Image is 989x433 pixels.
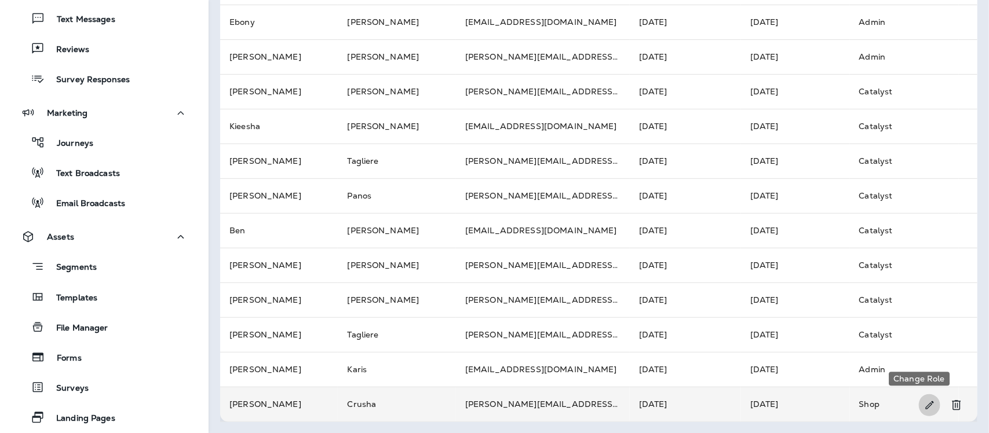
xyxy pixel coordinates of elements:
[220,39,338,74] td: [PERSON_NAME]
[850,5,959,39] td: Admin
[741,248,850,282] td: [DATE]
[338,74,455,109] td: [PERSON_NAME]
[12,67,197,91] button: Survey Responses
[741,282,850,317] td: [DATE]
[630,39,741,74] td: [DATE]
[220,144,338,178] td: [PERSON_NAME]
[45,75,130,86] p: Survey Responses
[630,213,741,248] td: [DATE]
[456,317,630,352] td: [PERSON_NAME][EMAIL_ADDRESS][DOMAIN_NAME]
[741,74,850,109] td: [DATE]
[338,144,455,178] td: Tagliere
[12,315,197,339] button: File Manager
[456,178,630,213] td: [PERSON_NAME][EMAIL_ADDRESS][DOMAIN_NAME]
[456,213,630,248] td: [EMAIL_ADDRESS][DOMAIN_NAME]
[850,39,959,74] td: Admin
[741,317,850,352] td: [DATE]
[220,282,338,317] td: [PERSON_NAME]
[12,101,197,124] button: Marketing
[12,130,197,155] button: Journeys
[220,248,338,282] td: [PERSON_NAME]
[741,5,850,39] td: [DATE]
[12,36,197,61] button: Reviews
[338,248,455,282] td: [PERSON_NAME]
[45,413,115,424] p: Landing Pages
[12,190,197,215] button: Email Broadcasts
[220,317,338,352] td: [PERSON_NAME]
[630,74,741,109] td: [DATE]
[630,144,741,178] td: [DATE]
[456,248,630,282] td: [PERSON_NAME][EMAIL_ADDRESS][DOMAIN_NAME]
[850,248,959,282] td: Catalyst
[850,74,959,109] td: Catalyst
[220,74,338,109] td: [PERSON_NAME]
[741,352,850,387] td: [DATE]
[12,345,197,369] button: Forms
[850,109,959,144] td: Catalyst
[45,323,108,334] p: File Manager
[456,109,630,144] td: [EMAIL_ADDRESS][DOMAIN_NAME]
[630,5,741,39] td: [DATE]
[741,178,850,213] td: [DATE]
[630,352,741,387] td: [DATE]
[338,352,455,387] td: Karis
[741,39,850,74] td: [DATE]
[45,14,115,25] p: Text Messages
[338,317,455,352] td: Tagliere
[220,178,338,213] td: [PERSON_NAME]
[45,45,89,56] p: Reviews
[338,213,455,248] td: [PERSON_NAME]
[45,383,89,394] p: Surveys
[47,232,74,241] p: Assets
[741,213,850,248] td: [DATE]
[338,178,455,213] td: Panos
[741,387,850,421] td: [DATE]
[456,144,630,178] td: [PERSON_NAME][EMAIL_ADDRESS][DOMAIN_NAME]
[741,144,850,178] td: [DATE]
[850,144,959,178] td: Catalyst
[850,317,959,352] td: Catalyst
[12,6,197,31] button: Text Messages
[456,39,630,74] td: [PERSON_NAME][EMAIL_ADDRESS][DOMAIN_NAME]
[12,160,197,185] button: Text Broadcasts
[45,353,82,364] p: Forms
[630,178,741,213] td: [DATE]
[220,5,338,39] td: Ebony
[338,39,455,74] td: [PERSON_NAME]
[12,225,197,248] button: Assets
[45,262,97,274] p: Segments
[12,254,197,279] button: Segments
[456,387,630,421] td: [PERSON_NAME][EMAIL_ADDRESS][DOMAIN_NAME]
[889,372,950,386] div: Change Role
[45,168,120,179] p: Text Broadcasts
[630,282,741,317] td: [DATE]
[220,387,338,421] td: [PERSON_NAME]
[338,387,455,421] td: Crusha
[12,285,197,309] button: Templates
[630,387,741,421] td: [DATE]
[850,178,959,213] td: Catalyst
[741,109,850,144] td: [DATE]
[45,293,97,304] p: Templates
[850,213,959,248] td: Catalyst
[47,108,87,118] p: Marketing
[456,352,630,387] td: [EMAIL_ADDRESS][DOMAIN_NAME]
[220,352,338,387] td: [PERSON_NAME]
[220,213,338,248] td: Ben
[850,387,959,421] td: Shop
[630,248,741,282] td: [DATE]
[630,317,741,352] td: [DATE]
[12,405,197,430] button: Landing Pages
[850,352,959,387] td: Admin
[456,282,630,317] td: [PERSON_NAME][EMAIL_ADDRESS][DOMAIN_NAME]
[945,394,968,417] button: Remove User
[338,5,455,39] td: [PERSON_NAME]
[12,375,197,399] button: Surveys
[220,109,338,144] td: Kieesha
[338,282,455,317] td: [PERSON_NAME]
[338,109,455,144] td: [PERSON_NAME]
[456,74,630,109] td: [PERSON_NAME][EMAIL_ADDRESS][DOMAIN_NAME]
[45,138,93,149] p: Journeys
[456,5,630,39] td: [EMAIL_ADDRESS][DOMAIN_NAME]
[45,199,125,210] p: Email Broadcasts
